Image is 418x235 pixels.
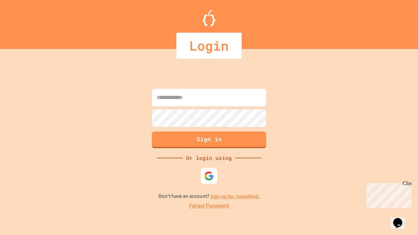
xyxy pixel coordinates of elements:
a: Forgot Password [189,202,229,210]
p: Don't have an account? [158,192,260,200]
button: Sign in [152,132,266,148]
div: Login [176,33,242,59]
iframe: chat widget [364,180,411,208]
iframe: chat widget [391,209,411,228]
img: google-icon.svg [204,171,214,181]
div: Or login using [183,154,235,162]
div: Chat with us now!Close [3,3,45,41]
a: Sign up for JuiceMind. [210,193,260,200]
img: Logo.svg [202,10,216,26]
